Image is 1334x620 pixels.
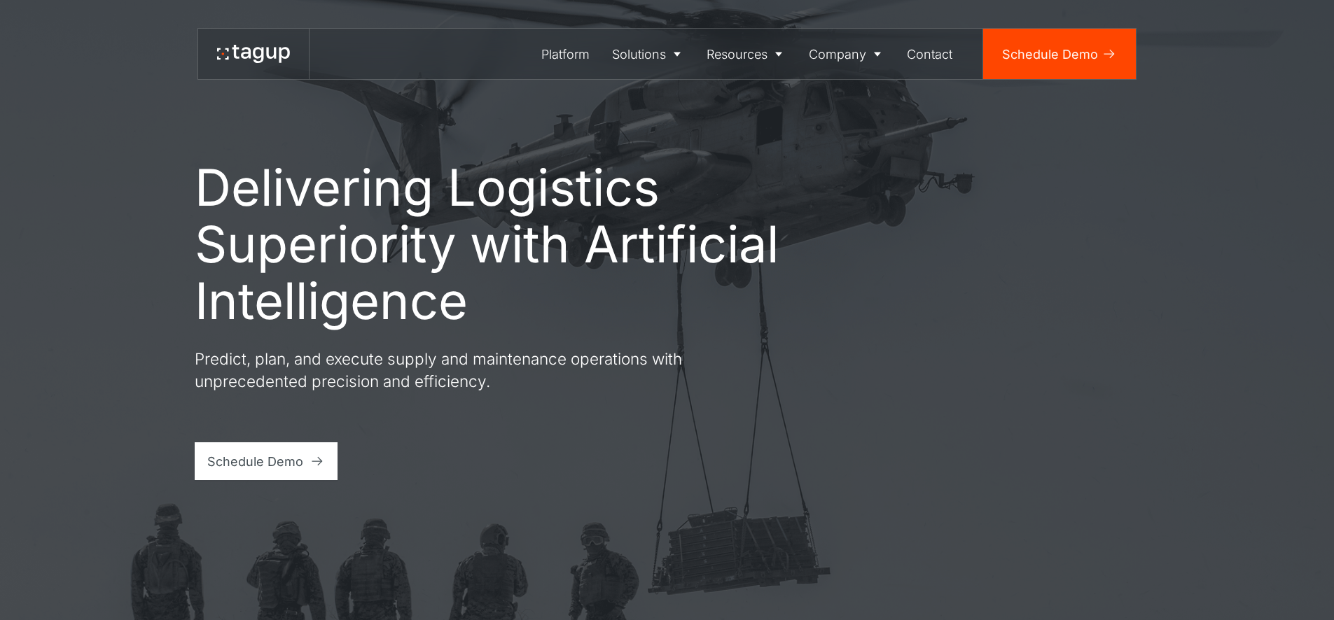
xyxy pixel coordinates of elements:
[696,29,798,79] a: Resources
[541,45,590,64] div: Platform
[896,29,964,79] a: Contact
[601,29,696,79] a: Solutions
[1002,45,1098,64] div: Schedule Demo
[983,29,1136,79] a: Schedule Demo
[195,159,783,329] h1: Delivering Logistics Superiority with Artificial Intelligence
[207,452,303,471] div: Schedule Demo
[798,29,896,79] a: Company
[809,45,866,64] div: Company
[531,29,602,79] a: Platform
[195,348,699,392] p: Predict, plan, and execute supply and maintenance operations with unprecedented precision and eff...
[907,45,952,64] div: Contact
[612,45,666,64] div: Solutions
[195,442,338,480] a: Schedule Demo
[707,45,767,64] div: Resources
